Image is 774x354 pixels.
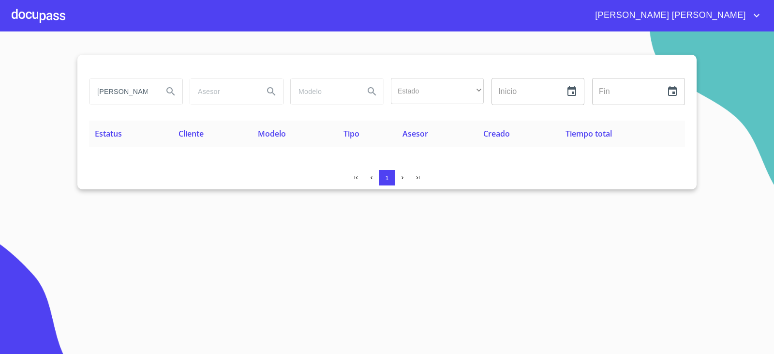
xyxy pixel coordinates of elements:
[95,128,122,139] span: Estatus
[483,128,510,139] span: Creado
[258,128,286,139] span: Modelo
[260,80,283,103] button: Search
[402,128,428,139] span: Asesor
[391,78,484,104] div: ​
[588,8,751,23] span: [PERSON_NAME] [PERSON_NAME]
[379,170,395,185] button: 1
[89,78,155,105] input: search
[343,128,359,139] span: Tipo
[179,128,204,139] span: Cliente
[588,8,762,23] button: account of current user
[385,174,388,182] span: 1
[566,128,612,139] span: Tiempo total
[159,80,182,103] button: Search
[291,78,357,105] input: search
[190,78,256,105] input: search
[360,80,384,103] button: Search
